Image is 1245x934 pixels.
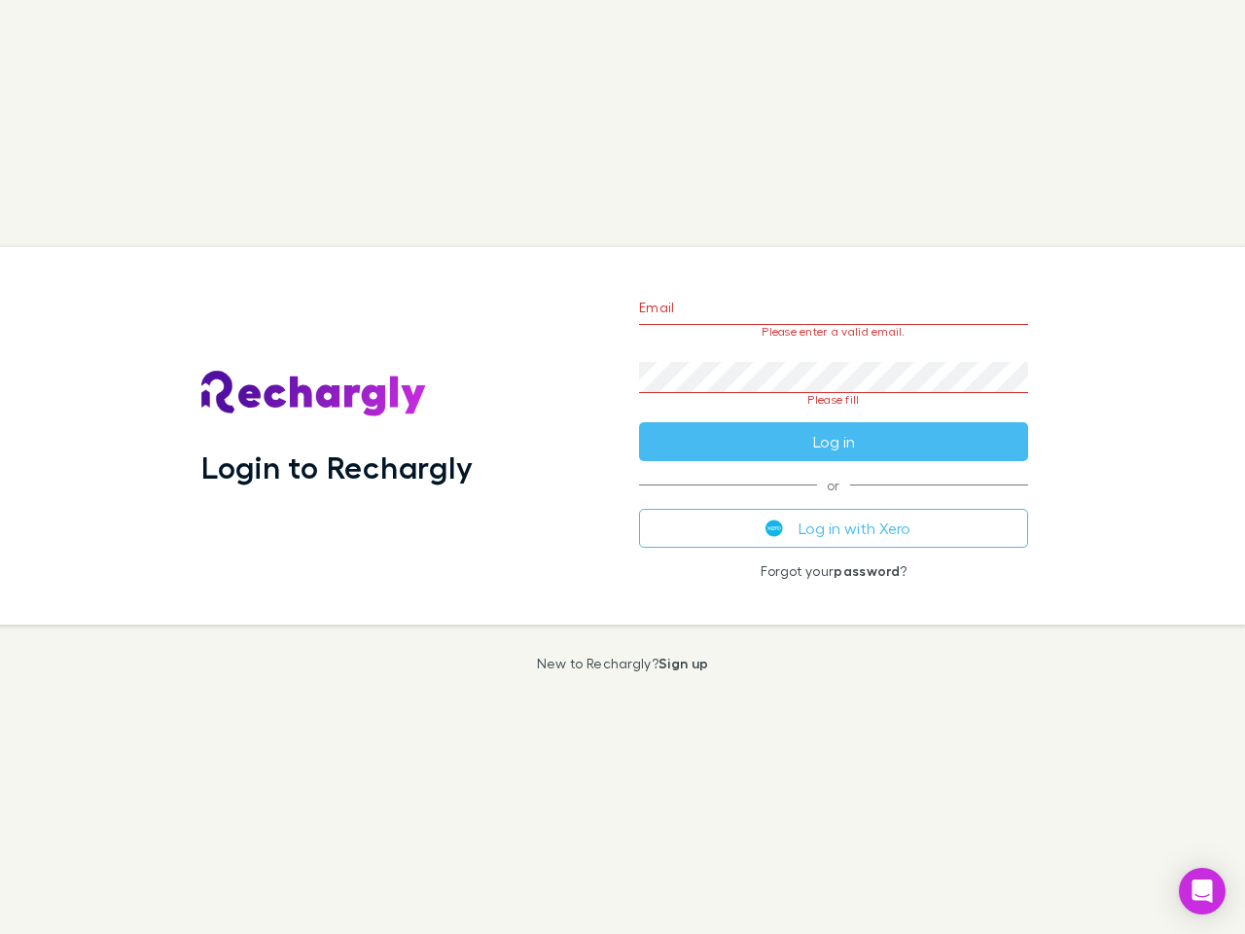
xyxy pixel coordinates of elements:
a: password [834,562,900,579]
span: or [639,485,1028,485]
a: Sign up [658,655,708,671]
img: Xero's logo [765,520,783,537]
button: Log in [639,422,1028,461]
p: New to Rechargly? [537,656,709,671]
p: Forgot your ? [639,563,1028,579]
p: Please fill [639,393,1028,407]
button: Log in with Xero [639,509,1028,548]
h1: Login to Rechargly [201,449,473,485]
img: Rechargly's Logo [201,371,427,417]
div: Open Intercom Messenger [1179,868,1226,915]
p: Please enter a valid email. [639,325,1028,339]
